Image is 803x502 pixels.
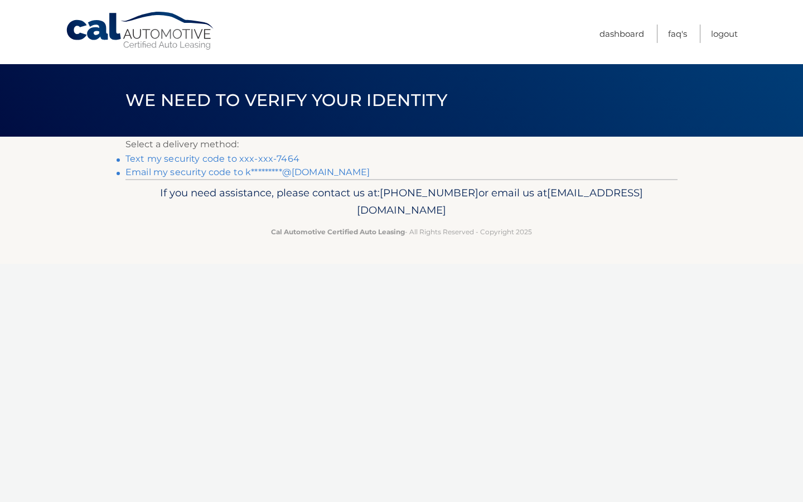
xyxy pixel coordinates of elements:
[65,11,216,51] a: Cal Automotive
[133,226,670,238] p: - All Rights Reserved - Copyright 2025
[380,186,478,199] span: [PHONE_NUMBER]
[125,167,370,177] a: Email my security code to k*********@[DOMAIN_NAME]
[133,184,670,220] p: If you need assistance, please contact us at: or email us at
[125,153,299,164] a: Text my security code to xxx-xxx-7464
[125,90,447,110] span: We need to verify your identity
[711,25,738,43] a: Logout
[599,25,644,43] a: Dashboard
[668,25,687,43] a: FAQ's
[271,228,405,236] strong: Cal Automotive Certified Auto Leasing
[125,137,678,152] p: Select a delivery method:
